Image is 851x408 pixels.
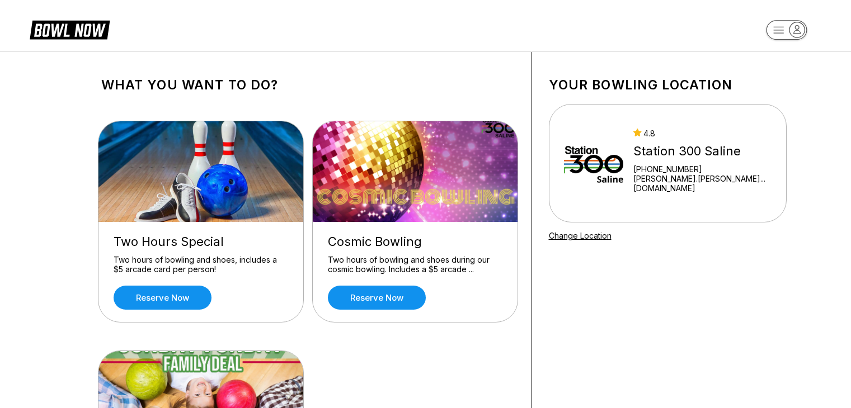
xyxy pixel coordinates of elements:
[98,121,304,222] img: Two Hours Special
[549,77,787,93] h1: Your bowling location
[101,77,515,93] h1: What you want to do?
[114,255,288,274] div: Two hours of bowling and shoes, includes a $5 arcade card per person!
[633,129,771,138] div: 4.8
[564,121,624,205] img: Station 300 Saline
[114,286,211,310] a: Reserve now
[549,231,612,240] a: Change Location
[328,234,502,249] div: Cosmic Bowling
[328,286,426,310] a: Reserve now
[633,144,771,159] div: Station 300 Saline
[114,234,288,249] div: Two Hours Special
[633,174,771,193] a: [PERSON_NAME].[PERSON_NAME]...[DOMAIN_NAME]
[313,121,519,222] img: Cosmic Bowling
[328,255,502,274] div: Two hours of bowling and shoes during our cosmic bowling. Includes a $5 arcade ...
[633,164,771,174] div: [PHONE_NUMBER]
